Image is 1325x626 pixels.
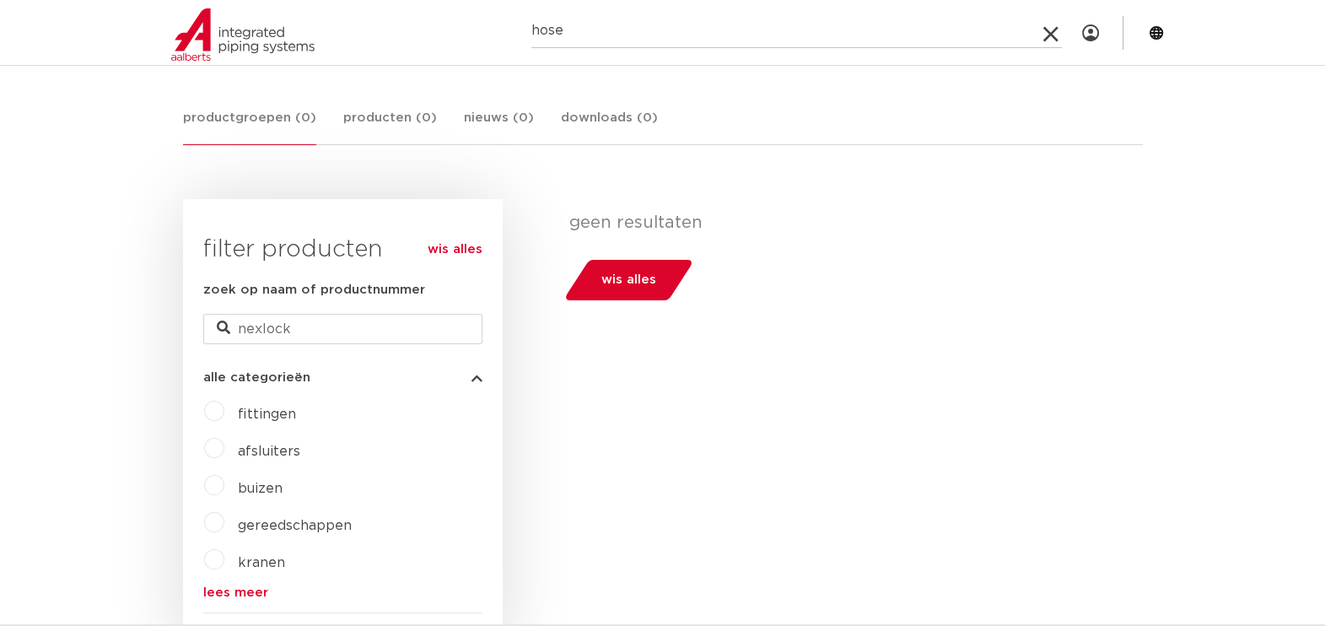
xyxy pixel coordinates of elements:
[569,213,1130,233] p: geen resultaten
[531,14,1062,48] input: zoeken...
[238,482,283,495] a: buizen
[428,240,482,260] a: wis alles
[238,519,352,532] a: gereedschappen
[601,267,656,294] span: wis alles
[238,445,300,458] a: afsluiters
[203,233,482,267] h3: filter producten
[238,556,285,569] a: kranen
[238,407,296,421] a: fittingen
[343,108,437,144] a: producten (0)
[464,108,534,144] a: nieuws (0)
[203,314,482,344] input: zoeken
[561,108,658,144] a: downloads (0)
[203,586,482,599] a: lees meer
[203,280,425,300] label: zoek op naam of productnummer
[183,108,316,145] a: productgroepen (0)
[203,371,310,384] span: alle categorieën
[203,371,482,384] button: alle categorieën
